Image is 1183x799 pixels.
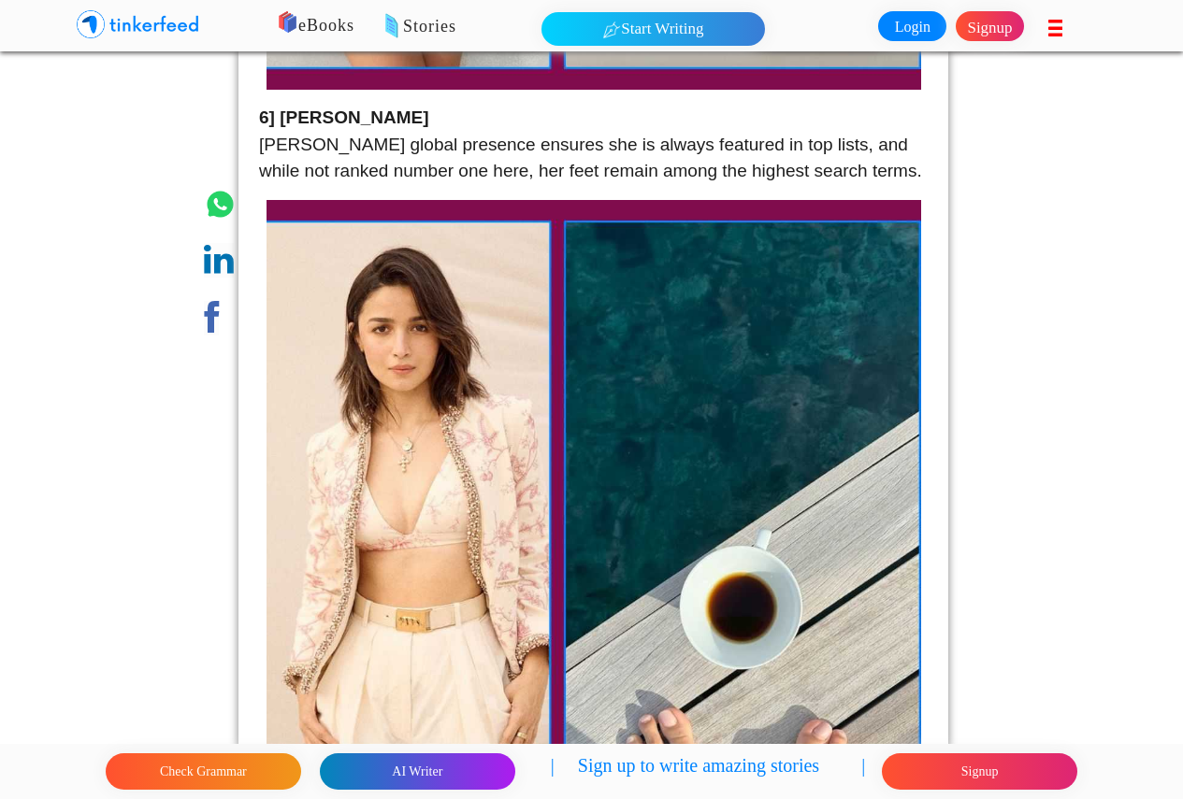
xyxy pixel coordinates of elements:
[878,11,946,41] a: Login
[106,753,301,790] button: Check Grammar
[326,14,847,40] p: Stories
[259,105,928,185] p: [PERSON_NAME] global presence ensures she is always featured in top lists, and while not ranked n...
[252,13,773,39] p: eBooks
[541,12,765,46] button: Start Writing
[320,753,515,790] button: AI Writer
[551,751,865,792] p: | Sign up to write amazing stories |
[956,11,1024,41] a: Signup
[882,753,1077,790] button: Signup
[204,188,237,221] img: whatsapp.png
[259,107,429,127] strong: 6] [PERSON_NAME]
